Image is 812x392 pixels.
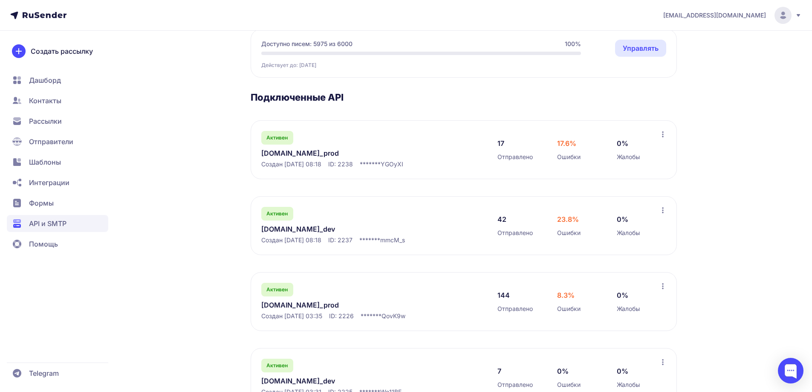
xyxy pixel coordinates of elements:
span: Ошибки [557,229,581,237]
span: Отправлено [497,229,533,237]
span: Отправлено [497,153,533,161]
span: Жалобы [617,305,640,313]
span: Жалобы [617,153,640,161]
span: Интеграции [29,177,69,188]
span: 0% [617,138,628,148]
span: Помощь [29,239,58,249]
span: 7 [497,366,501,376]
span: Жалобы [617,229,640,237]
span: Активен [266,362,288,369]
span: ID: 2237 [328,236,353,244]
span: Отправлено [497,380,533,389]
span: YGOyXI [381,160,403,168]
span: 0% [617,214,628,224]
span: Активен [266,134,288,141]
span: 8.3% [557,290,575,300]
span: 17.6% [557,138,576,148]
span: Контакты [29,96,61,106]
span: Отправители [29,136,73,147]
span: Доступно писем: 5975 из 6000 [261,40,353,48]
span: 17 [497,138,504,148]
span: Жалобы [617,380,640,389]
span: 42 [497,214,506,224]
span: mmcM_s [380,236,405,244]
span: 0% [557,366,569,376]
span: 0% [617,290,628,300]
span: ID: 2238 [328,160,353,168]
span: Создан [DATE] 08:18 [261,160,321,168]
a: [DOMAIN_NAME]_dev [261,376,436,386]
span: 0% [617,366,628,376]
span: Отправлено [497,305,533,313]
span: Создан [DATE] 08:18 [261,236,321,244]
span: Шаблоны [29,157,61,167]
h3: Подключенные API [251,91,677,103]
span: QovK9w [381,312,405,320]
span: Активен [266,210,288,217]
span: 144 [497,290,510,300]
span: Ошибки [557,153,581,161]
span: Формы [29,198,54,208]
span: Рассылки [29,116,62,126]
span: 23.8% [557,214,579,224]
span: Активен [266,286,288,293]
span: Создан [DATE] 03:35 [261,312,322,320]
span: Telegram [29,368,59,378]
a: Управлять [615,40,666,57]
span: Ошибки [557,305,581,313]
a: Telegram [7,365,108,382]
a: [DOMAIN_NAME]_dev [261,224,436,234]
span: Создать рассылку [31,46,93,56]
span: [EMAIL_ADDRESS][DOMAIN_NAME] [663,11,766,20]
span: Действует до: [DATE] [261,62,316,69]
span: API и SMTP [29,218,66,229]
span: 100% [565,40,581,48]
span: ID: 2226 [329,312,354,320]
span: Ошибки [557,380,581,389]
a: [DOMAIN_NAME]_prod [261,300,436,310]
span: Дашборд [29,75,61,85]
a: [DOMAIN_NAME]_prod [261,148,436,158]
